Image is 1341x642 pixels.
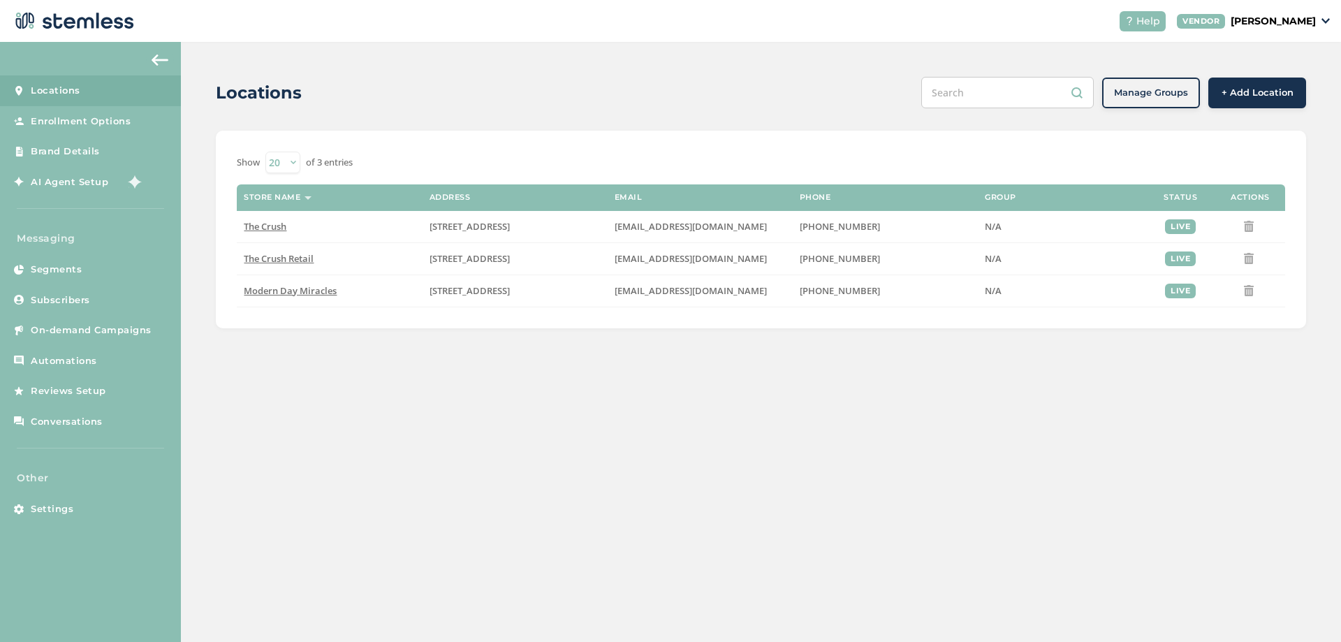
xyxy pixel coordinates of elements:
[921,77,1094,108] input: Search
[985,193,1016,202] label: Group
[615,253,786,265] label: rickatcrush@gmail.com
[31,502,73,516] span: Settings
[430,252,510,265] span: [STREET_ADDRESS]
[1102,78,1200,108] button: Manage Groups
[985,221,1138,233] label: N/A
[1165,284,1196,298] div: live
[244,252,314,265] span: The Crush Retail
[1136,14,1160,29] span: Help
[244,193,300,202] label: Store name
[1321,18,1330,24] img: icon_down-arrow-small-66adaf34.svg
[244,285,415,297] label: Modern Day Miracles
[11,7,134,35] img: logo-dark-0685b13c.svg
[800,284,880,297] span: [PHONE_NUMBER]
[800,252,880,265] span: [PHONE_NUMBER]
[985,285,1138,297] label: N/A
[216,80,302,105] h2: Locations
[305,196,312,200] img: icon-sort-1e1d7615.svg
[1215,184,1285,211] th: Actions
[1231,14,1316,29] p: [PERSON_NAME]
[244,221,415,233] label: The Crush
[31,263,82,277] span: Segments
[31,115,131,129] span: Enrollment Options
[237,156,260,170] label: Show
[1222,86,1294,100] span: + Add Location
[31,384,106,398] span: Reviews Setup
[430,220,510,233] span: [STREET_ADDRESS]
[800,193,831,202] label: Phone
[430,193,471,202] label: Address
[430,284,510,297] span: [STREET_ADDRESS]
[615,285,786,297] label: rickatcrush@gmail.com
[152,54,168,66] img: icon-arrow-back-accent-c549486e.svg
[31,84,80,98] span: Locations
[244,220,286,233] span: The Crush
[244,284,337,297] span: Modern Day Miracles
[31,145,100,159] span: Brand Details
[1208,78,1306,108] button: + Add Location
[800,220,880,233] span: [PHONE_NUMBER]
[1164,193,1197,202] label: Status
[800,253,971,265] label: (310) 562-5171
[31,175,108,189] span: AI Agent Setup
[119,168,147,196] img: glitter-stars-b7820f95.gif
[615,193,643,202] label: Email
[306,156,353,170] label: of 3 entries
[1114,86,1188,100] span: Manage Groups
[800,221,971,233] label: (310) 562-5171
[244,253,415,265] label: The Crush Retail
[430,285,601,297] label: 9970 Glenoaks Boulevard
[31,415,103,429] span: Conversations
[31,354,97,368] span: Automations
[1165,219,1196,234] div: live
[430,253,601,265] label: 9970 Glenoaks Boulevard
[615,284,767,297] span: [EMAIL_ADDRESS][DOMAIN_NAME]
[1177,14,1225,29] div: VENDOR
[615,252,767,265] span: [EMAIL_ADDRESS][DOMAIN_NAME]
[615,220,767,233] span: [EMAIL_ADDRESS][DOMAIN_NAME]
[31,323,152,337] span: On-demand Campaigns
[800,285,971,297] label: (301) 562-5171
[1125,17,1134,25] img: icon-help-white-03924b79.svg
[1165,251,1196,266] div: live
[1271,575,1341,642] iframe: Chat Widget
[31,293,90,307] span: Subscribers
[615,221,786,233] label: rickatcrush@gmail.com
[985,253,1138,265] label: N/A
[430,221,601,233] label: 9970 Glenoaks Boulevard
